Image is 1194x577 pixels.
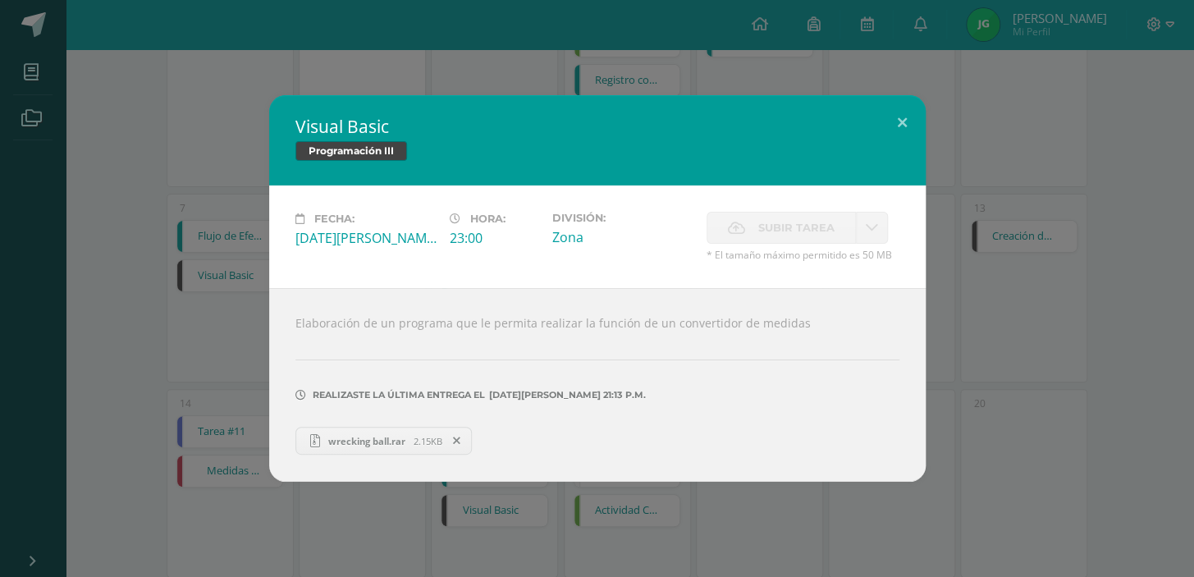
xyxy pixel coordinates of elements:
[443,432,471,450] span: Remover entrega
[485,395,646,396] span: [DATE][PERSON_NAME] 21:13 p.m.
[879,95,926,151] button: Close (Esc)
[552,228,693,246] div: Zona
[295,115,899,138] h2: Visual Basic
[707,248,899,262] span: * El tamaño máximo permitido es 50 MB
[856,212,888,244] a: La fecha de entrega ha expirado
[450,229,539,247] div: 23:00
[269,288,926,482] div: Elaboración de un programa que le permita realizar la función de un convertidor de medidas
[414,435,442,447] span: 2.15KB
[295,427,473,455] a: wrecking ball.rar 2.15KB
[320,435,414,447] span: wrecking ball.rar
[295,229,437,247] div: [DATE][PERSON_NAME]
[758,213,835,243] span: Subir tarea
[552,212,693,224] label: División:
[470,213,506,225] span: Hora:
[295,141,407,161] span: Programación III
[313,389,485,401] span: Realizaste la última entrega el
[707,212,856,244] label: La fecha de entrega ha expirado
[314,213,355,225] span: Fecha:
